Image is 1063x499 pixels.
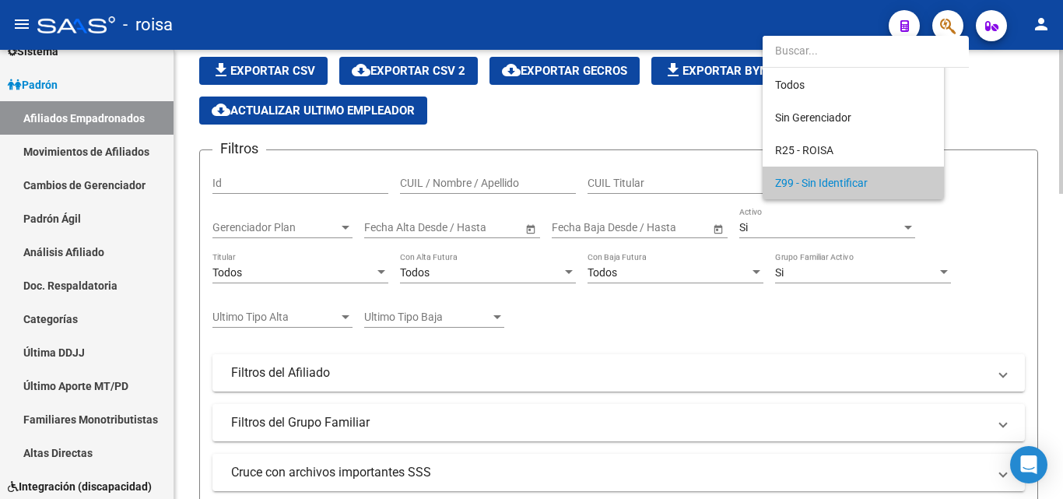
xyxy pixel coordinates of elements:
[775,177,868,189] span: Z99 - Sin Identificar
[775,144,833,156] span: R25 - ROISA
[1010,446,1047,483] div: Open Intercom Messenger
[775,111,851,124] span: Sin Gerenciador
[775,69,931,101] span: Todos
[763,34,969,67] input: dropdown search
